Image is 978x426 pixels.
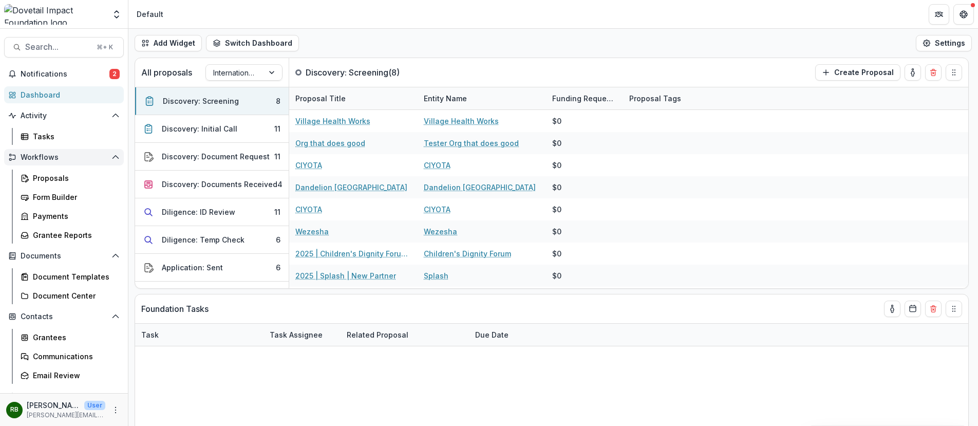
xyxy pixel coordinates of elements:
[95,42,115,53] div: ⌘ + K
[135,35,202,51] button: Add Widget
[162,234,244,245] div: Diligence: Temp Check
[295,138,365,149] a: Org that does good
[21,392,107,401] span: Data & Reporting
[137,9,163,20] div: Default
[33,230,116,240] div: Grantee Reports
[623,87,751,109] div: Proposal Tags
[21,312,107,321] span: Contacts
[552,204,561,215] div: $0
[141,66,192,79] p: All proposals
[295,182,407,193] a: Dandelion [GEOGRAPHIC_DATA]
[135,226,289,254] button: Diligence: Temp Check6
[33,192,116,202] div: Form Builder
[33,332,116,343] div: Grantees
[424,248,511,259] a: Children's Dignity Forum
[109,4,124,25] button: Open entity switcher
[295,248,411,259] a: 2025 | Children's Dignity Forum | New Partner
[424,182,536,193] a: Dandelion [GEOGRAPHIC_DATA]
[546,87,623,109] div: Funding Requested
[884,301,900,317] button: toggle-assigned-to-me
[135,87,289,115] button: Discovery: Screening8
[162,262,223,273] div: Application: Sent
[33,351,116,362] div: Communications
[552,270,561,281] div: $0
[929,4,949,25] button: Partners
[162,179,277,190] div: Discovery: Documents Received
[4,388,124,404] button: Open Data & Reporting
[4,66,124,82] button: Notifications2
[274,123,280,134] div: 11
[135,198,289,226] button: Diligence: ID Review11
[552,226,561,237] div: $0
[905,64,921,81] button: toggle-assigned-to-me
[16,287,124,304] a: Document Center
[424,270,448,281] a: Splash
[109,69,120,79] span: 2
[4,107,124,124] button: Open Activity
[418,87,546,109] div: Entity Name
[27,400,80,411] p: [PERSON_NAME]
[16,268,124,285] a: Document Templates
[141,303,209,315] p: Foundation Tasks
[424,138,519,149] a: Tester Org that does good
[424,116,499,126] a: Village Health Works
[295,226,329,237] a: Wezesha
[905,301,921,317] button: Calendar
[133,7,167,22] nav: breadcrumb
[946,301,962,317] button: Drag
[276,262,280,273] div: 6
[21,89,116,100] div: Dashboard
[27,411,105,420] p: [PERSON_NAME][EMAIL_ADDRESS][DOMAIN_NAME]
[289,87,418,109] div: Proposal Title
[424,204,450,215] a: CIYOTA
[33,271,116,282] div: Document Templates
[33,370,116,381] div: Email Review
[33,131,116,142] div: Tasks
[552,116,561,126] div: $0
[274,207,280,217] div: 11
[946,64,962,81] button: Drag
[16,329,124,346] a: Grantees
[418,93,473,104] div: Entity Name
[16,208,124,225] a: Payments
[33,211,116,221] div: Payments
[4,248,124,264] button: Open Documents
[162,207,235,217] div: Diligence: ID Review
[21,153,107,162] span: Workflows
[289,93,352,104] div: Proposal Title
[135,115,289,143] button: Discovery: Initial Call11
[295,204,322,215] a: CIYOTA
[162,123,237,134] div: Discovery: Initial Call
[135,143,289,171] button: Discovery: Document Request11
[21,252,107,261] span: Documents
[552,160,561,171] div: $0
[925,301,942,317] button: Delete card
[16,348,124,365] a: Communications
[4,4,105,25] img: Dovetail Impact Foundation logo
[546,93,623,104] div: Funding Requested
[623,93,687,104] div: Proposal Tags
[25,42,90,52] span: Search...
[33,290,116,301] div: Document Center
[953,4,974,25] button: Get Help
[277,179,283,190] div: 4
[163,96,239,106] div: Discovery: Screening
[162,151,270,162] div: Discovery: Document Request
[4,149,124,165] button: Open Workflows
[16,227,124,244] a: Grantee Reports
[295,160,322,171] a: CIYOTA
[21,112,107,120] span: Activity
[916,35,972,51] button: Settings
[4,86,124,103] a: Dashboard
[306,66,400,79] p: Discovery: Screening ( 8 )
[33,173,116,183] div: Proposals
[295,270,396,281] a: 2025 | Splash | New Partner
[16,170,124,187] a: Proposals
[135,171,289,198] button: Discovery: Documents Received4
[925,64,942,81] button: Delete card
[10,406,18,413] div: Robin Bruce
